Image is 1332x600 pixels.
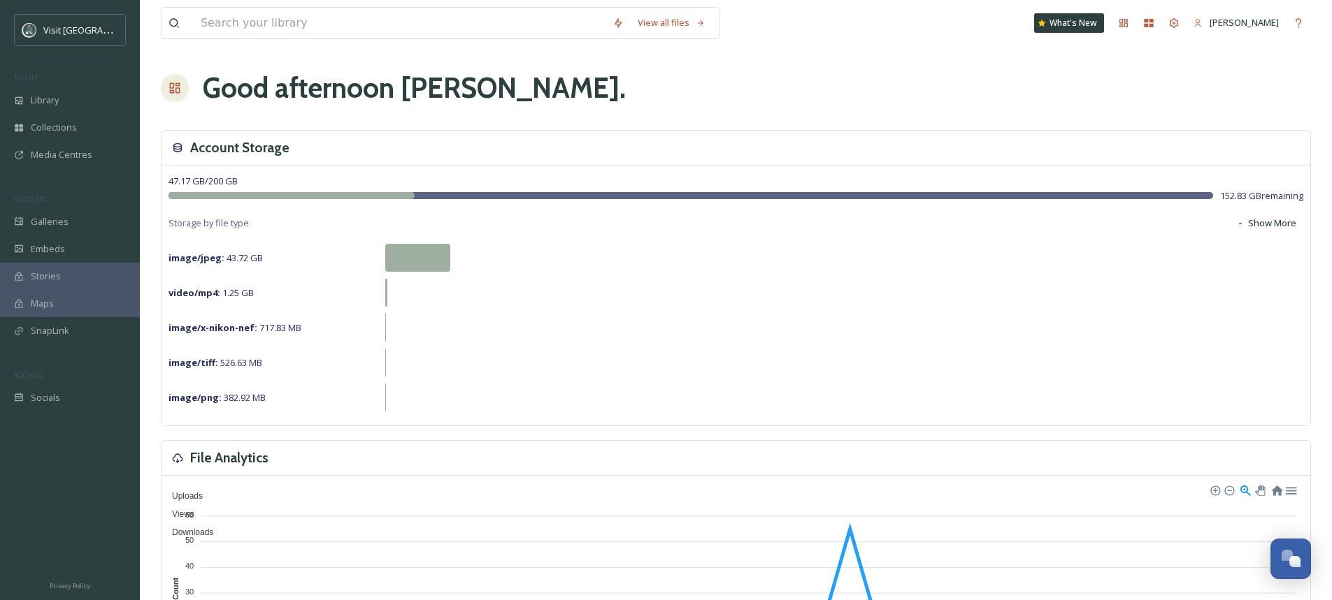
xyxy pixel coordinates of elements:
[1210,16,1279,29] span: [PERSON_NAME]
[169,251,224,264] strong: image/jpeg :
[1229,210,1303,237] button: Show More
[169,391,222,404] strong: image/png :
[31,324,69,337] span: SnapLink
[14,193,46,204] span: WIDGETS
[31,215,69,228] span: Galleries
[1270,539,1311,579] button: Open Chat
[1270,483,1282,495] div: Reset Zoom
[169,356,262,369] span: 526.63 MB
[185,511,194,519] tspan: 60
[1210,485,1219,495] div: Zoom In
[185,587,194,596] tspan: 30
[171,578,180,600] text: Count
[1187,9,1286,36] a: [PERSON_NAME]
[631,9,712,36] a: View all files
[14,369,42,380] span: SOCIALS
[203,67,626,109] h1: Good afternoon [PERSON_NAME] .
[14,72,38,82] span: MEDIA
[169,286,220,299] strong: video/mp4 :
[1255,485,1263,494] div: Panning
[31,121,77,134] span: Collections
[169,286,254,299] span: 1.25 GB
[31,270,61,283] span: Stories
[22,23,36,37] img: watertown-convention-and-visitors-bureau.jpg
[169,217,249,230] span: Storage by file type
[169,391,266,404] span: 382.92 MB
[169,321,301,334] span: 717.83 MB
[190,448,268,468] h3: File Analytics
[1239,483,1251,495] div: Selection Zoom
[169,175,238,187] span: 47.17 GB / 200 GB
[162,491,203,501] span: Uploads
[50,576,90,593] a: Privacy Policy
[1284,483,1296,495] div: Menu
[169,251,263,264] span: 43.72 GB
[162,527,213,537] span: Downloads
[162,509,194,519] span: Views
[31,242,65,256] span: Embeds
[1220,189,1303,203] span: 152.83 GB remaining
[169,321,257,334] strong: image/x-nikon-nef :
[31,94,59,107] span: Library
[1034,13,1104,33] a: What's New
[194,8,606,38] input: Search your library
[31,148,92,161] span: Media Centres
[31,391,60,404] span: Socials
[185,536,194,544] tspan: 50
[50,581,90,590] span: Privacy Policy
[190,138,289,158] h3: Account Storage
[1224,485,1233,495] div: Zoom Out
[169,356,218,369] strong: image/tiff :
[185,562,194,570] tspan: 40
[43,23,152,36] span: Visit [GEOGRAPHIC_DATA]
[31,297,54,310] span: Maps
